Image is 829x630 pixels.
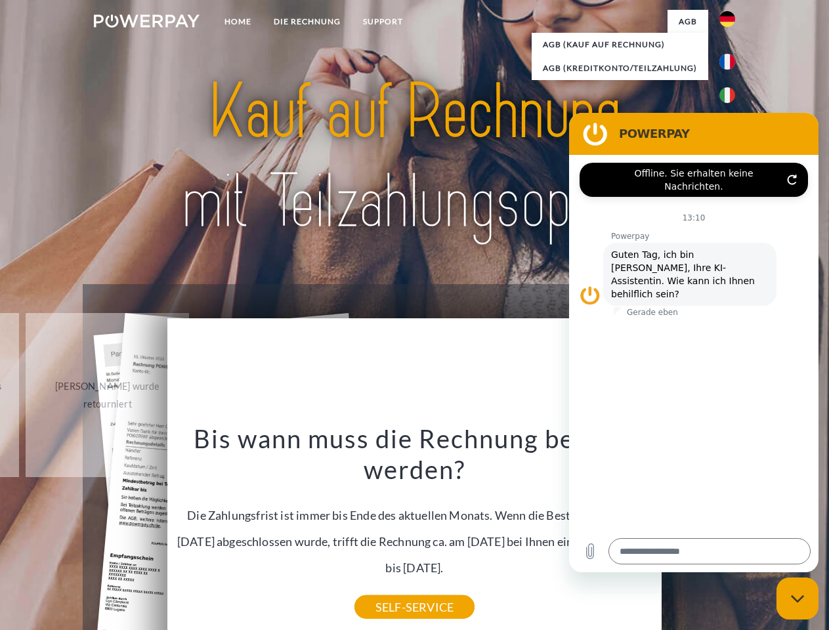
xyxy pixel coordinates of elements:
[668,10,708,33] a: agb
[354,595,475,619] a: SELF-SERVICE
[719,87,735,103] img: it
[33,377,181,413] div: [PERSON_NAME] wurde retourniert
[532,56,708,80] a: AGB (Kreditkonto/Teilzahlung)
[719,54,735,70] img: fr
[175,423,654,607] div: Die Zahlungsfrist ist immer bis Ende des aktuellen Monats. Wenn die Bestellung z.B. am [DATE] abg...
[175,423,654,486] h3: Bis wann muss die Rechnung bezahlt werden?
[213,10,263,33] a: Home
[352,10,414,33] a: SUPPORT
[569,113,818,572] iframe: Messaging-Fenster
[532,33,708,56] a: AGB (Kauf auf Rechnung)
[719,11,735,27] img: de
[125,63,704,251] img: title-powerpay_de.svg
[263,10,352,33] a: DIE RECHNUNG
[94,14,200,28] img: logo-powerpay-white.svg
[776,577,818,619] iframe: Schaltfläche zum Öffnen des Messaging-Fensters; Konversation läuft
